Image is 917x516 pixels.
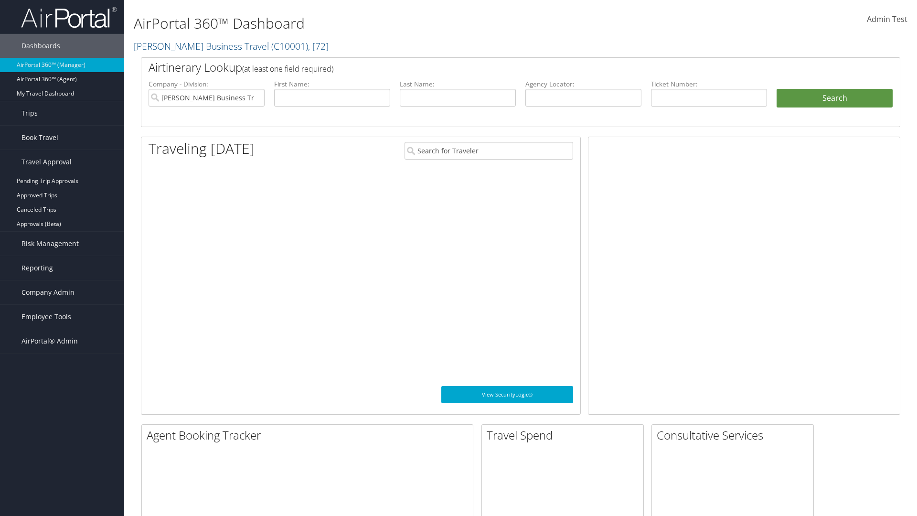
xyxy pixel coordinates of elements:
[21,256,53,280] span: Reporting
[134,40,329,53] a: [PERSON_NAME] Business Travel
[651,79,767,89] label: Ticket Number:
[149,139,255,159] h1: Traveling [DATE]
[657,427,813,443] h2: Consultative Services
[21,126,58,150] span: Book Travel
[149,79,265,89] label: Company - Division:
[400,79,516,89] label: Last Name:
[21,232,79,256] span: Risk Management
[308,40,329,53] span: , [ 72 ]
[525,79,641,89] label: Agency Locator:
[147,427,473,443] h2: Agent Booking Tracker
[487,427,643,443] h2: Travel Spend
[21,329,78,353] span: AirPortal® Admin
[441,386,573,403] a: View SecurityLogic®
[21,150,72,174] span: Travel Approval
[867,14,907,24] span: Admin Test
[21,305,71,329] span: Employee Tools
[271,40,308,53] span: ( C10001 )
[21,34,60,58] span: Dashboards
[242,64,333,74] span: (at least one field required)
[149,59,830,75] h2: Airtinerary Lookup
[21,101,38,125] span: Trips
[867,5,907,34] a: Admin Test
[405,142,573,160] input: Search for Traveler
[134,13,650,33] h1: AirPortal 360™ Dashboard
[21,280,75,304] span: Company Admin
[21,6,117,29] img: airportal-logo.png
[274,79,390,89] label: First Name:
[777,89,893,108] button: Search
